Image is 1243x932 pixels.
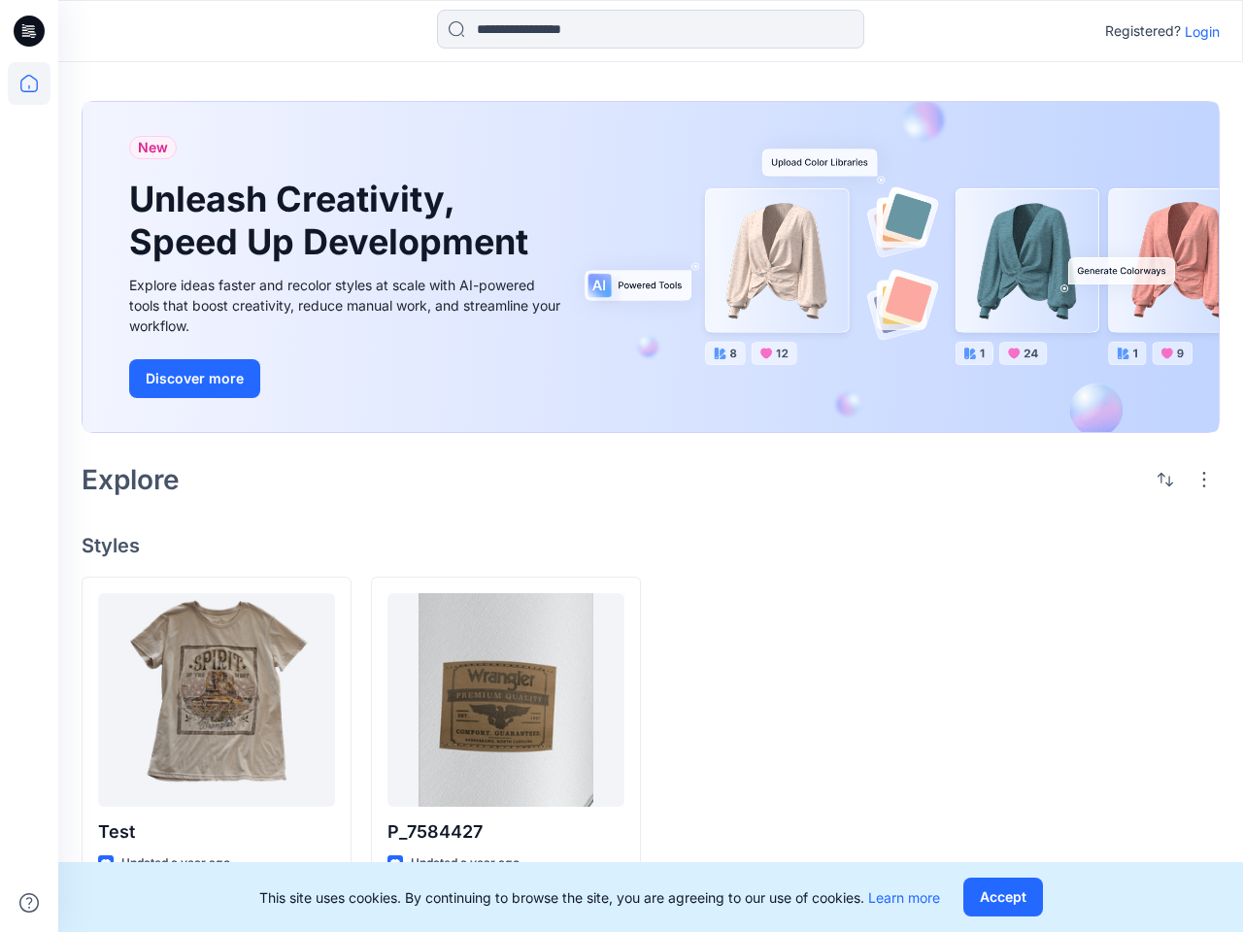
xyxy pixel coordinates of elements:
p: P_7584427 [387,818,624,846]
button: Discover more [129,359,260,398]
p: Updated a year ago [411,853,520,874]
span: New [138,136,168,159]
a: Discover more [129,359,566,398]
button: Accept [963,878,1043,916]
p: Login [1185,21,1220,42]
a: Learn more [868,889,940,906]
h4: Styles [82,534,1220,557]
div: Explore ideas faster and recolor styles at scale with AI-powered tools that boost creativity, red... [129,275,566,336]
p: Test [98,818,335,846]
h2: Explore [82,464,180,495]
h1: Unleash Creativity, Speed Up Development [129,179,537,262]
p: Registered? [1105,19,1181,43]
a: Test [98,593,335,807]
p: Updated a year ago [121,853,230,874]
p: This site uses cookies. By continuing to browse the site, you are agreeing to our use of cookies. [259,887,940,908]
a: P_7584427 [387,593,624,807]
